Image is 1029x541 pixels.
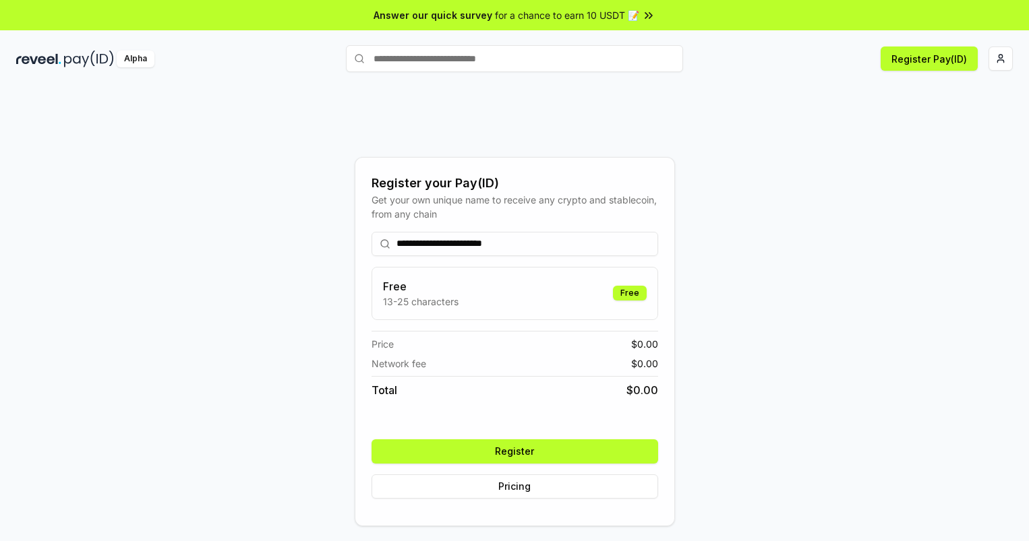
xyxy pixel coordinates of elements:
[374,8,492,22] span: Answer our quick survey
[881,46,978,71] button: Register Pay(ID)
[372,474,658,499] button: Pricing
[372,174,658,193] div: Register your Pay(ID)
[372,382,397,398] span: Total
[626,382,658,398] span: $ 0.00
[495,8,639,22] span: for a chance to earn 10 USDT 📝
[372,193,658,221] div: Get your own unique name to receive any crypto and stablecoin, from any chain
[383,294,459,309] p: 13-25 characters
[372,439,658,464] button: Register
[631,337,658,351] span: $ 0.00
[383,278,459,294] h3: Free
[372,356,426,371] span: Network fee
[613,286,647,300] div: Free
[372,337,394,351] span: Price
[117,51,154,67] div: Alpha
[631,356,658,371] span: $ 0.00
[64,51,114,67] img: pay_id
[16,51,61,67] img: reveel_dark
